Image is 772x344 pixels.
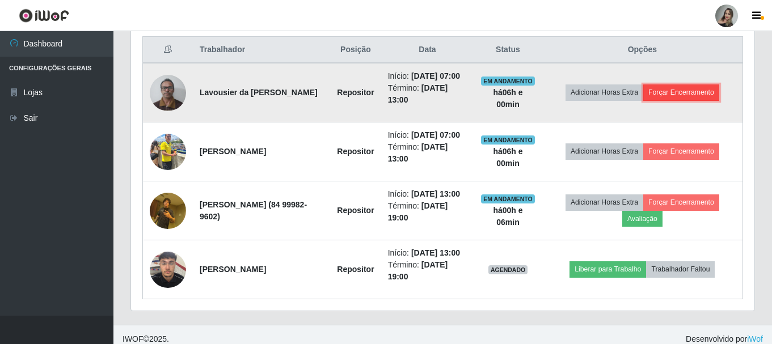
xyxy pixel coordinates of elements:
[481,135,535,145] span: EM ANDAMENTO
[193,37,330,63] th: Trabalhador
[643,84,719,100] button: Forçar Encerramento
[381,37,474,63] th: Data
[388,247,467,259] li: Início:
[19,9,69,23] img: CoreUI Logo
[646,261,715,277] button: Trabalhador Faltou
[542,37,743,63] th: Opções
[566,84,643,100] button: Adicionar Horas Extra
[388,129,467,141] li: Início:
[622,211,663,227] button: Avaliação
[200,200,307,221] strong: [PERSON_NAME] (84 99982-9602)
[388,200,467,224] li: Término:
[493,206,522,227] strong: há 00 h e 06 min
[388,82,467,106] li: Término:
[150,69,186,117] img: 1746326143997.jpeg
[411,130,460,139] time: [DATE] 07:00
[200,147,266,156] strong: [PERSON_NAME]
[388,141,467,165] li: Término:
[330,37,381,63] th: Posição
[337,265,374,274] strong: Repositor
[150,186,186,235] img: 1754156218289.jpeg
[493,88,522,109] strong: há 06 h e 00 min
[493,147,522,168] strong: há 06 h e 00 min
[411,248,460,257] time: [DATE] 13:00
[643,194,719,210] button: Forçar Encerramento
[337,206,374,215] strong: Repositor
[747,334,763,343] a: iWof
[123,334,144,343] span: IWOF
[474,37,542,63] th: Status
[150,128,186,176] img: 1748380759498.jpeg
[337,147,374,156] strong: Repositor
[569,261,646,277] button: Liberar para Trabalho
[488,265,528,274] span: AGENDADO
[337,88,374,97] strong: Repositor
[643,143,719,159] button: Forçar Encerramento
[388,70,467,82] li: Início:
[200,265,266,274] strong: [PERSON_NAME]
[388,188,467,200] li: Início:
[200,88,318,97] strong: Lavousier da [PERSON_NAME]
[481,194,535,203] span: EM ANDAMENTO
[411,71,460,80] time: [DATE] 07:00
[481,77,535,86] span: EM ANDAMENTO
[388,259,467,283] li: Término:
[411,189,460,198] time: [DATE] 13:00
[566,143,643,159] button: Adicionar Horas Extra
[150,245,186,294] img: 1753794100219.jpeg
[566,194,643,210] button: Adicionar Horas Extra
